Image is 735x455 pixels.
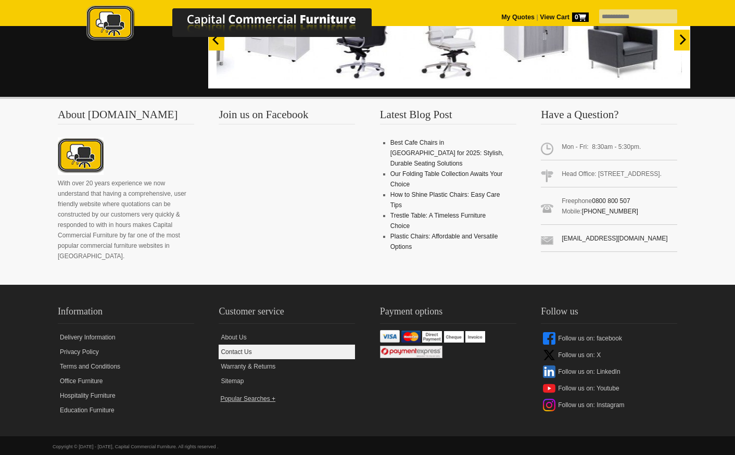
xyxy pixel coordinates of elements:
h3: Join us on Facebook [219,109,355,124]
a: Sitemap [219,374,355,388]
a: [PHONE_NUMBER] [582,208,638,215]
span: Mon - Fri: 8:30am - 5:30pm. [541,137,677,160]
a: Hospitality Furniture [58,388,194,403]
a: Education Furniture [58,403,194,418]
a: Plastic Chairs: Affordable and Versatile Options [390,233,498,250]
img: Mastercard [401,331,421,343]
img: Cheque [444,331,464,342]
a: Capital Commercial Furniture Logo [58,5,422,46]
img: About CCFNZ Logo [58,137,104,175]
img: linkedin-icon [543,365,555,378]
span: Head Office: [STREET_ADDRESS]. [541,165,677,187]
span: Copyright © [DATE] - [DATE], Capital Commercial Furniture. All rights reserved . [53,444,218,449]
a: Follow us on: facebook [541,330,677,347]
a: Our Folding Table Collection Awaits Your Choice [390,170,503,188]
a: Office Furniture [58,374,194,388]
h3: Have a Question? [541,109,677,124]
img: instagram-icon [543,399,555,411]
button: Next [674,30,690,50]
img: youtube-icon [543,382,555,395]
span: Freephone Mobile: [541,192,677,225]
img: Capital Commercial Furniture Logo [58,5,422,43]
h2: Payment options [380,304,516,324]
h3: Latest Blog Post [380,109,516,124]
a: Trestle Table: A Timeless Furniture Choice [390,212,486,230]
a: Privacy Policy [58,345,194,359]
a: Follow us on: LinkedIn [541,363,677,380]
a: About Us [219,330,355,345]
a: [EMAIL_ADDRESS][DOMAIN_NAME] [562,235,667,242]
a: Follow us on: Youtube [541,380,677,397]
p: With over 20 years experience we now understand that having a comprehensive, user friendly websit... [58,178,194,261]
a: Contact Us [219,345,355,359]
img: x-icon [543,349,555,361]
a: View Cart0 [538,14,589,21]
a: How to Shine Plastic Chairs: Easy Care Tips [390,191,500,209]
a: Delivery Information [58,330,194,345]
a: Follow us on: Instagram [541,397,677,413]
a: Best Cafe Chairs in [GEOGRAPHIC_DATA] for 2025: Stylish, Durable Seating Solutions [390,139,504,167]
a: Follow us on: X [541,347,677,363]
span: 0 [572,12,589,22]
img: Direct Payment [422,331,442,342]
h2: Follow us [541,304,677,324]
h2: Customer service [219,304,355,324]
a: My Quotes [501,14,535,21]
a: Warranty & Returns [219,359,355,374]
a: Terms and Conditions [58,359,194,374]
h3: About [DOMAIN_NAME] [58,109,194,124]
strong: View Cart [540,14,589,21]
img: VISA [380,330,400,343]
a: 0800 800 507 [592,197,630,205]
iframe: fb:page Facebook Social Plugin [219,137,354,252]
img: Windcave / Payment Express [380,346,442,358]
h2: Information [58,304,194,324]
img: Invoice [465,331,485,342]
img: facebook-icon [543,332,555,345]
